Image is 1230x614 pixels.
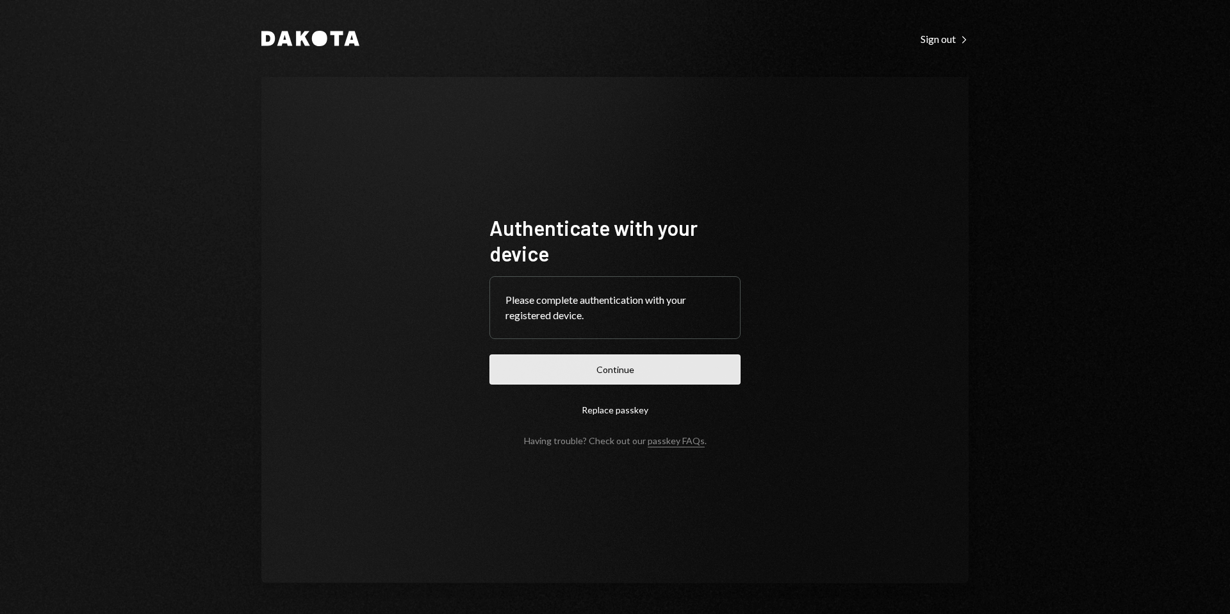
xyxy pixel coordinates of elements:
[648,435,705,447] a: passkey FAQs
[524,435,707,446] div: Having trouble? Check out our .
[505,292,725,323] div: Please complete authentication with your registered device.
[489,215,741,266] h1: Authenticate with your device
[489,395,741,425] button: Replace passkey
[921,33,969,46] div: Sign out
[489,354,741,385] button: Continue
[921,31,969,46] a: Sign out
